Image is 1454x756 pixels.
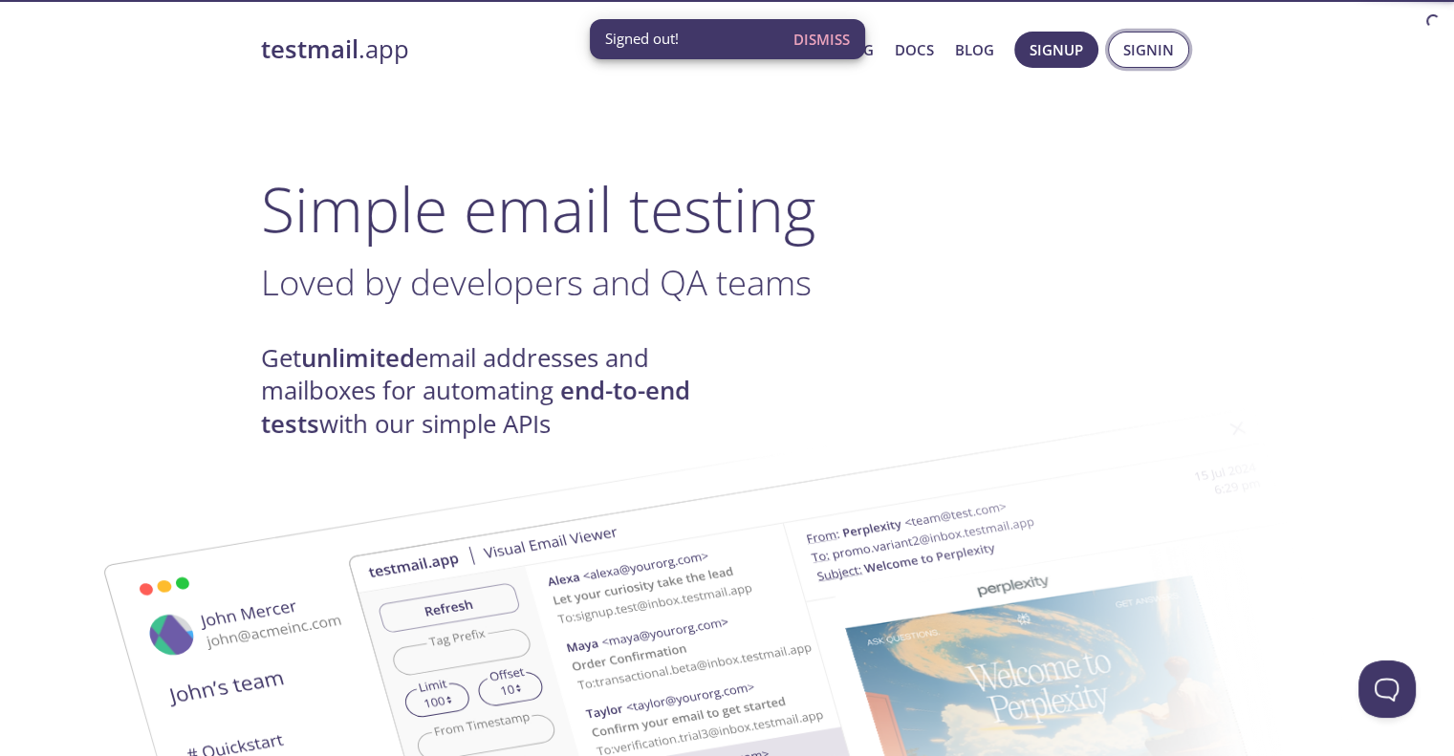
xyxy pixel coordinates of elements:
[1108,32,1189,68] button: Signin
[261,258,812,306] span: Loved by developers and QA teams
[1014,32,1098,68] button: Signup
[261,172,1194,246] h1: Simple email testing
[786,21,857,57] button: Dismiss
[605,29,679,49] span: Signed out!
[1030,37,1083,62] span: Signup
[793,27,850,52] span: Dismiss
[301,341,415,375] strong: unlimited
[1123,37,1174,62] span: Signin
[1358,660,1416,718] iframe: Help Scout Beacon - Open
[261,342,727,441] h4: Get email addresses and mailboxes for automating with our simple APIs
[261,33,710,66] a: testmail.app
[955,37,994,62] a: Blog
[261,32,358,66] strong: testmail
[261,374,690,440] strong: end-to-end tests
[895,37,934,62] a: Docs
